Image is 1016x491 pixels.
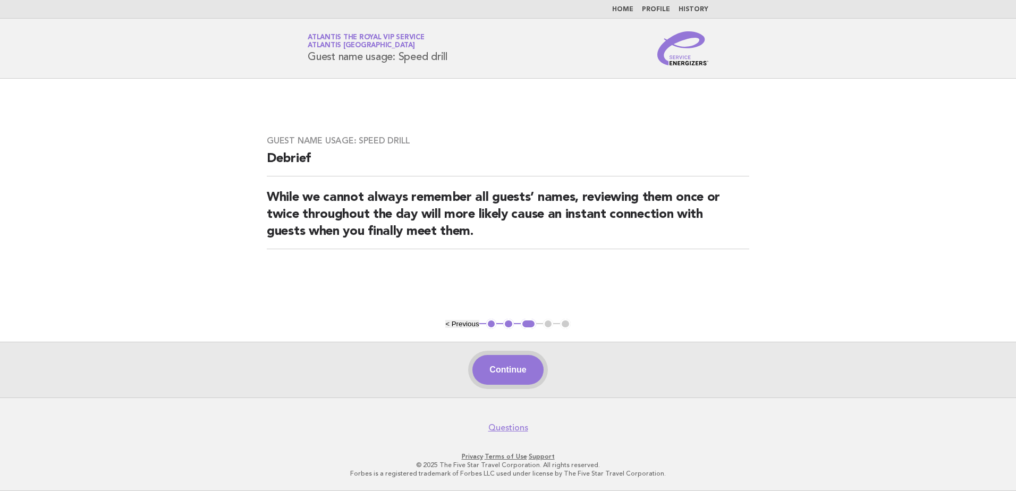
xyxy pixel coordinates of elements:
[472,355,543,385] button: Continue
[486,319,497,329] button: 1
[183,452,833,461] p: · ·
[183,461,833,469] p: © 2025 The Five Star Travel Corporation. All rights reserved.
[445,320,479,328] button: < Previous
[488,422,528,433] a: Questions
[642,6,670,13] a: Profile
[267,189,749,249] h2: While we cannot always remember all guests’ names, reviewing them once or twice throughout the da...
[308,43,415,49] span: Atlantis [GEOGRAPHIC_DATA]
[462,453,483,460] a: Privacy
[657,31,708,65] img: Service Energizers
[679,6,708,13] a: History
[267,150,749,176] h2: Debrief
[485,453,527,460] a: Terms of Use
[612,6,633,13] a: Home
[503,319,514,329] button: 2
[267,136,749,146] h3: Guest name usage: Speed drill
[308,35,447,62] h1: Guest name usage: Speed drill
[308,34,425,49] a: Atlantis the Royal VIP ServiceAtlantis [GEOGRAPHIC_DATA]
[521,319,536,329] button: 3
[529,453,555,460] a: Support
[183,469,833,478] p: Forbes is a registered trademark of Forbes LLC used under license by The Five Star Travel Corpora...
